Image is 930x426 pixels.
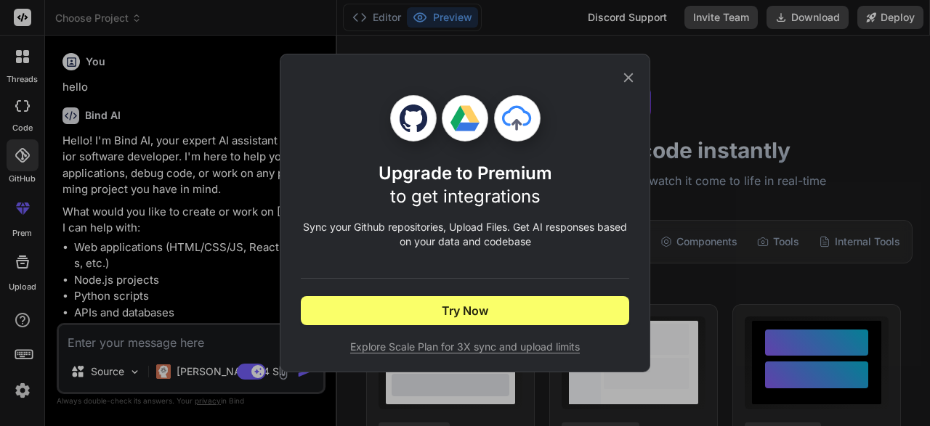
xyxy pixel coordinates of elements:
[442,302,488,319] span: Try Now
[301,296,629,325] button: Try Now
[390,186,541,207] span: to get integrations
[379,162,552,208] h1: Upgrade to Premium
[301,220,629,249] p: Sync your Github repositories, Upload Files. Get AI responses based on your data and codebase
[301,340,629,354] span: Explore Scale Plan for 3X sync and upload limits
